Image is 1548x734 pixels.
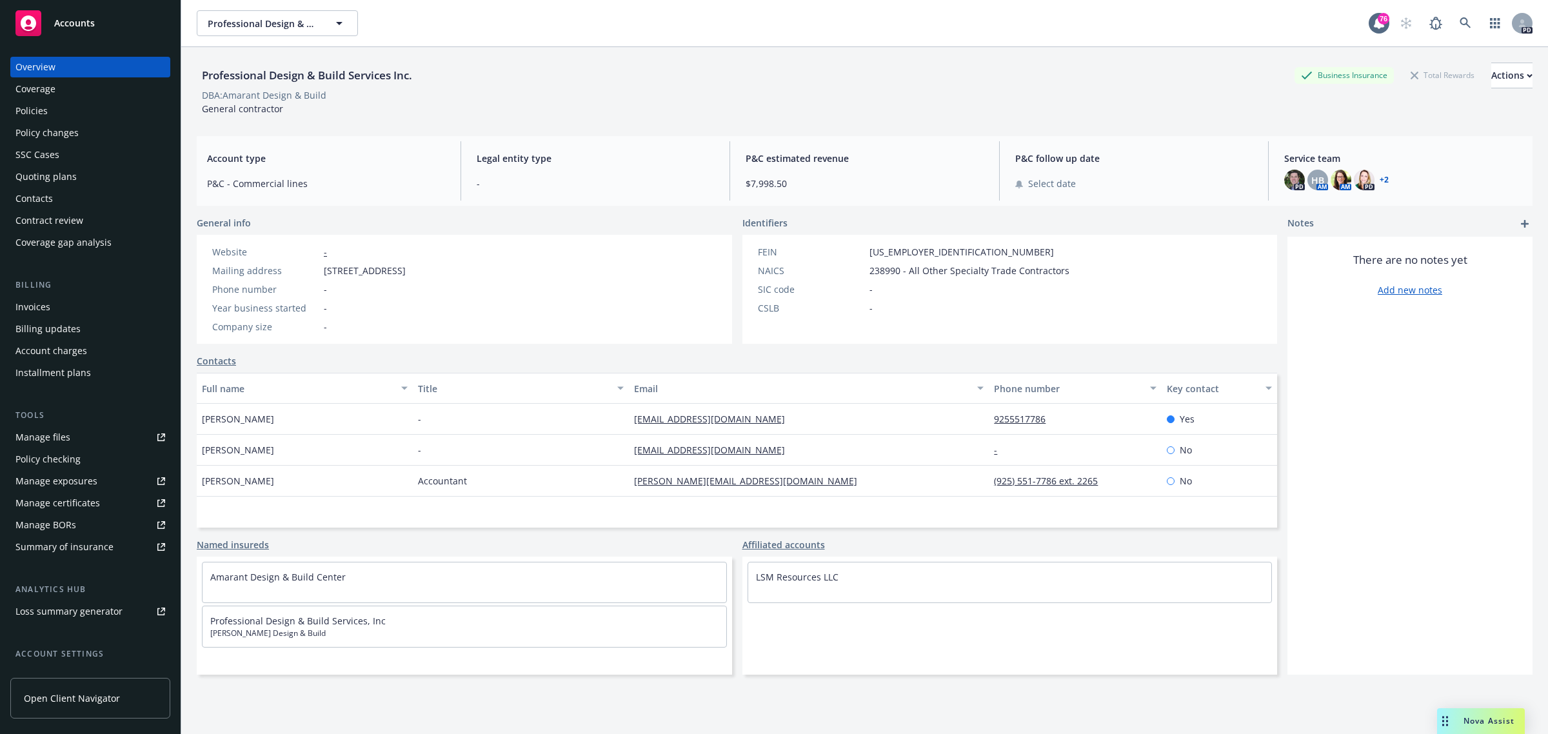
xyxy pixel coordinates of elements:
[10,666,170,686] a: Service team
[1180,474,1192,488] span: No
[10,144,170,165] a: SSC Cases
[202,443,274,457] span: [PERSON_NAME]
[756,571,838,583] a: LSM Resources LLC
[1015,152,1253,165] span: P&C follow up date
[1378,283,1442,297] a: Add new notes
[202,103,283,115] span: General contractor
[418,382,610,395] div: Title
[1517,216,1533,232] a: add
[742,216,788,230] span: Identifiers
[10,601,170,622] a: Loss summary generator
[15,123,79,143] div: Policy changes
[15,166,77,187] div: Quoting plans
[210,615,386,627] a: Professional Design & Build Services, Inc
[10,232,170,253] a: Coverage gap analysis
[207,152,445,165] span: Account type
[418,474,467,488] span: Accountant
[994,413,1056,425] a: 9255517786
[994,382,1142,395] div: Phone number
[1284,170,1305,190] img: photo
[197,67,417,84] div: Professional Design & Build Services Inc.
[212,320,319,333] div: Company size
[10,279,170,292] div: Billing
[10,188,170,209] a: Contacts
[10,319,170,339] a: Billing updates
[746,152,984,165] span: P&C estimated revenue
[10,427,170,448] a: Manage files
[324,301,327,315] span: -
[10,471,170,491] a: Manage exposures
[15,515,76,535] div: Manage BORs
[634,444,795,456] a: [EMAIL_ADDRESS][DOMAIN_NAME]
[15,57,55,77] div: Overview
[15,471,97,491] div: Manage exposures
[54,18,95,28] span: Accounts
[202,474,274,488] span: [PERSON_NAME]
[413,373,629,404] button: Title
[10,449,170,470] a: Policy checking
[212,301,319,315] div: Year business started
[634,382,969,395] div: Email
[15,188,53,209] div: Contacts
[15,297,50,317] div: Invoices
[1482,10,1508,36] a: Switch app
[989,373,1162,404] button: Phone number
[869,301,873,315] span: -
[24,691,120,705] span: Open Client Navigator
[1331,170,1351,190] img: photo
[10,583,170,596] div: Analytics hub
[869,283,873,296] span: -
[10,515,170,535] a: Manage BORs
[10,409,170,422] div: Tools
[10,537,170,557] a: Summary of insurance
[212,264,319,277] div: Mailing address
[1354,170,1374,190] img: photo
[1180,412,1195,426] span: Yes
[210,571,346,583] a: Amarant Design & Build Center
[1378,12,1389,24] div: 76
[1404,67,1481,83] div: Total Rewards
[210,628,719,639] span: [PERSON_NAME] Design & Build
[1180,443,1192,457] span: No
[1453,10,1478,36] a: Search
[15,144,59,165] div: SSC Cases
[1437,708,1525,734] button: Nova Assist
[15,666,71,686] div: Service team
[197,216,251,230] span: General info
[869,245,1054,259] span: [US_EMPLOYER_IDENTIFICATION_NUMBER]
[324,283,327,296] span: -
[197,373,413,404] button: Full name
[324,320,327,333] span: -
[324,246,327,258] a: -
[197,354,236,368] a: Contacts
[10,362,170,383] a: Installment plans
[477,152,715,165] span: Legal entity type
[10,5,170,41] a: Accounts
[208,17,319,30] span: Professional Design & Build Services Inc.
[1393,10,1419,36] a: Start snowing
[1287,216,1314,232] span: Notes
[1491,63,1533,88] div: Actions
[207,177,445,190] span: P&C - Commercial lines
[10,297,170,317] a: Invoices
[10,79,170,99] a: Coverage
[15,101,48,121] div: Policies
[634,475,868,487] a: [PERSON_NAME][EMAIL_ADDRESS][DOMAIN_NAME]
[1167,382,1258,395] div: Key contact
[1437,708,1453,734] div: Drag to move
[758,264,864,277] div: NAICS
[10,101,170,121] a: Policies
[10,210,170,231] a: Contract review
[324,264,406,277] span: [STREET_ADDRESS]
[10,166,170,187] a: Quoting plans
[10,341,170,361] a: Account charges
[197,538,269,551] a: Named insureds
[15,79,55,99] div: Coverage
[758,283,864,296] div: SIC code
[10,648,170,660] div: Account settings
[869,264,1069,277] span: 238990 - All Other Specialty Trade Contractors
[1464,715,1514,726] span: Nova Assist
[15,210,83,231] div: Contract review
[758,301,864,315] div: CSLB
